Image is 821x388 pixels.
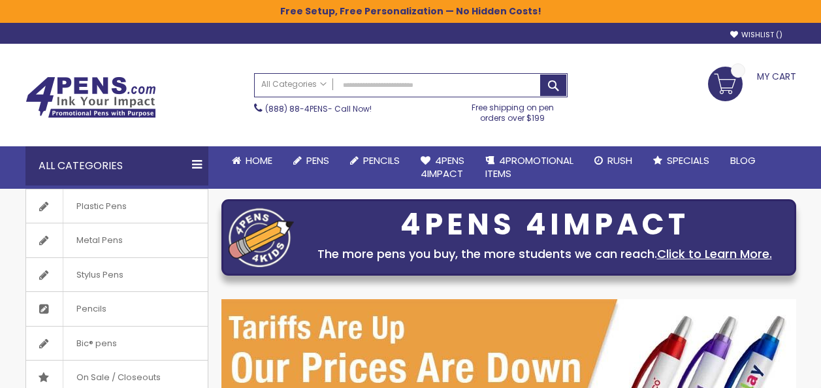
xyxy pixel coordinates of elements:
a: Wishlist [730,30,782,40]
span: - Call Now! [265,103,372,114]
a: Metal Pens [26,223,208,257]
a: Rush [584,146,643,175]
a: Home [221,146,283,175]
img: four_pen_logo.png [229,208,294,267]
a: Plastic Pens [26,189,208,223]
span: Specials [667,154,709,167]
span: Home [246,154,272,167]
a: Click to Learn More. [657,246,772,262]
span: Pencils [63,292,120,326]
span: Pencils [363,154,400,167]
span: Pens [306,154,329,167]
span: 4Pens 4impact [421,154,464,180]
a: Pencils [26,292,208,326]
img: 4Pens Custom Pens and Promotional Products [25,76,156,118]
span: Metal Pens [63,223,136,257]
a: Bic® pens [26,327,208,361]
span: Plastic Pens [63,189,140,223]
div: All Categories [25,146,208,186]
a: All Categories [255,74,333,95]
a: 4PROMOTIONALITEMS [475,146,584,189]
div: 4PENS 4IMPACT [300,211,789,238]
a: 4Pens4impact [410,146,475,189]
a: Pens [283,146,340,175]
span: Bic® pens [63,327,130,361]
a: Specials [643,146,720,175]
a: Stylus Pens [26,258,208,292]
span: All Categories [261,79,327,89]
span: Stylus Pens [63,258,137,292]
span: 4PROMOTIONAL ITEMS [485,154,573,180]
a: Pencils [340,146,410,175]
div: The more pens you buy, the more students we can reach. [300,245,789,263]
a: Blog [720,146,766,175]
div: Free shipping on pen orders over $199 [458,97,568,123]
span: Rush [607,154,632,167]
span: Blog [730,154,756,167]
a: (888) 88-4PENS [265,103,328,114]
